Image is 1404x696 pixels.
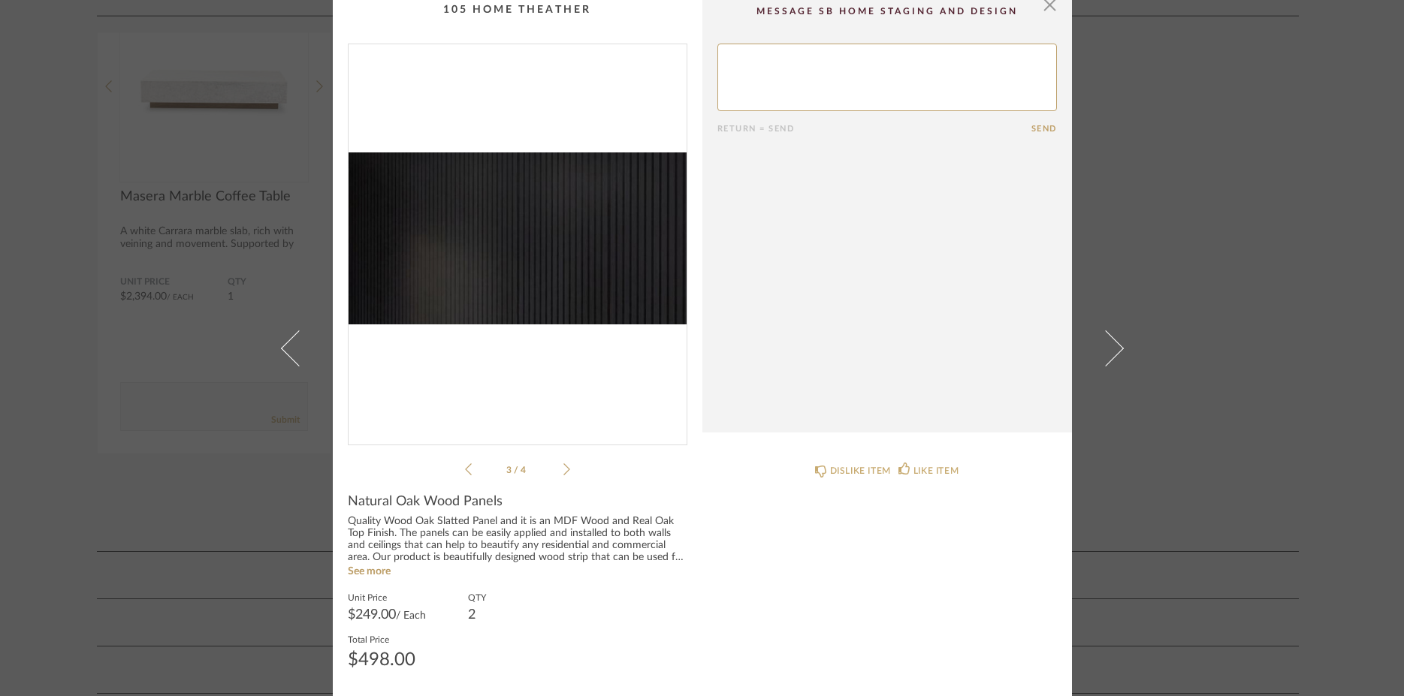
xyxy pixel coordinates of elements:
label: QTY [468,591,486,603]
span: / [514,466,521,475]
div: $498.00 [348,651,415,669]
label: Unit Price [348,591,426,603]
label: Total Price [348,633,415,645]
span: Natural Oak Wood Panels [348,493,503,510]
span: / Each [396,610,426,621]
div: Return = Send [717,124,1031,134]
span: $249.00 [348,608,396,622]
img: 5645b755-6653-445f-86d5-899ba4461506_1000x1000.jpg [349,44,687,432]
span: 3 [506,466,514,475]
div: Quality Wood Oak Slatted Panel and it is an MDF Wood and Real Oak Top Finish. The panels can be e... [348,516,687,564]
div: 2 [349,44,687,432]
span: 4 [521,466,528,475]
a: See more [348,566,391,577]
div: DISLIKE ITEM [830,463,891,478]
div: LIKE ITEM [913,463,959,478]
div: 2 [468,609,486,621]
button: Send [1031,124,1057,134]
